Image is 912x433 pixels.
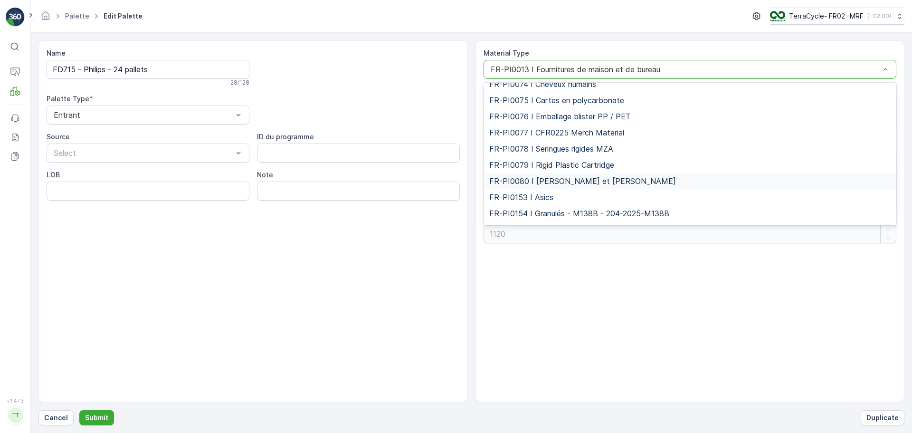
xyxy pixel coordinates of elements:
[38,410,74,425] button: Cancel
[85,413,108,423] p: Submit
[861,410,904,425] button: Duplicate
[489,112,631,121] span: FR-PI0076 I Emballage blister PP / PET
[22,43,31,50] p: ⌘B
[6,8,25,27] img: logo
[47,171,60,179] label: LOB
[489,96,624,105] span: FR-PI0075 I Cartes en polycarbonate
[47,133,70,141] label: Source
[489,161,614,169] span: FR-PI0079 I Rigid Plastic Cartridge
[484,49,529,57] label: Material Type
[257,133,314,141] label: ID du programme
[8,408,23,423] div: TT
[489,144,613,153] span: FR-PI0078 I Seringues rigides MZA
[65,12,89,20] a: Palette
[230,79,249,87] p: 28 / 128
[489,128,624,137] span: FR-PI0077 I CFR0225 Merch Material
[47,95,89,103] label: Palette Type
[489,177,676,185] span: FR-PI0080 I [PERSON_NAME] et [PERSON_NAME]
[867,12,891,20] p: ( +02:00 )
[770,11,785,21] img: terracycle.png
[44,413,68,423] p: Cancel
[789,11,864,21] p: TerraCycle- FR02 -MRF
[6,398,25,404] span: v 1.47.3
[47,49,66,57] label: Name
[40,14,51,22] a: Homepage
[770,8,904,25] button: TerraCycle- FR02 -MRF(+02:00)
[866,413,899,423] p: Duplicate
[79,410,114,425] button: Submit
[6,405,25,425] button: TT
[54,147,233,159] p: Select
[257,171,273,179] label: Note
[102,11,144,21] span: Edit Palette
[489,209,669,218] span: FR-PI0154 I Granulés - M138B - 204-2025-M138B
[29,411,85,420] p: [DOMAIN_NAME]
[489,80,596,88] span: FR-PI0074 I Cheveux humains
[489,193,553,202] span: FR-PI0153 I Asics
